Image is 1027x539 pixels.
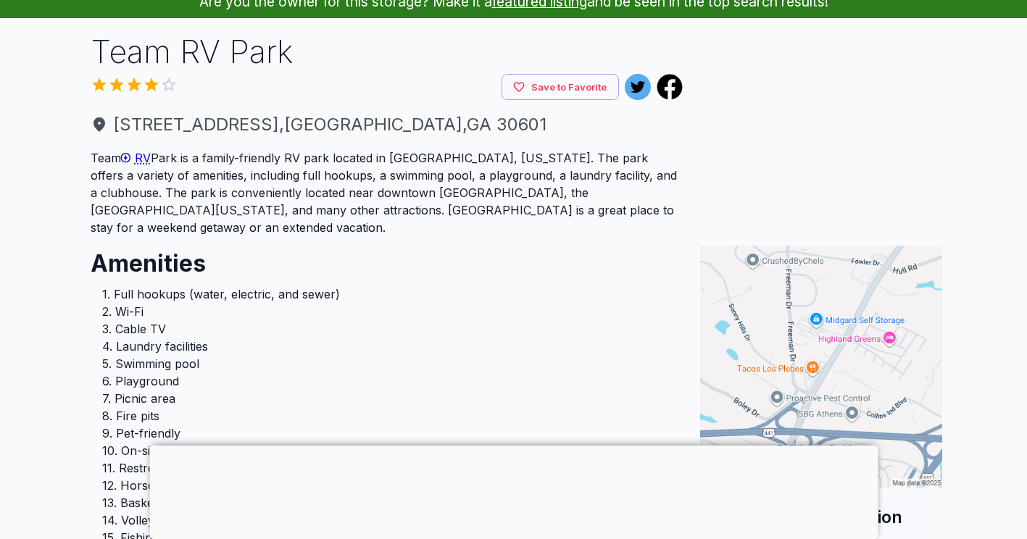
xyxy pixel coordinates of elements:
[91,149,683,236] p: Team Park is a family-friendly RV park located in [GEOGRAPHIC_DATA], [US_STATE]. The park offers ...
[102,477,672,494] li: 12. Horseshoe pits
[91,112,683,138] span: [STREET_ADDRESS] , [GEOGRAPHIC_DATA] , GA 30601
[102,285,672,303] li: 1. Full hookups (water, electric, and sewer)
[102,320,672,338] li: 3. Cable TV
[91,30,683,74] h1: Team RV Park
[102,303,672,320] li: 2. Wi-Fi
[102,372,672,390] li: 6. Playground
[102,355,672,372] li: 5. Swimming pool
[102,511,672,529] li: 14. Volleyball court
[102,425,672,442] li: 9. Pet-friendly
[102,390,672,407] li: 7. Picnic area
[102,407,672,425] li: 8. Fire pits
[700,246,942,488] img: Map for Team RV Park
[102,459,672,477] li: 11. Restrooms and showers
[121,151,151,165] a: RV
[102,442,672,459] li: 10. On-site store
[700,30,942,211] iframe: Advertisement
[91,236,683,280] h2: Amenities
[135,151,151,165] span: RV
[91,112,683,138] a: [STREET_ADDRESS],[GEOGRAPHIC_DATA],GA 30601
[502,74,619,101] button: Save to Favorite
[102,494,672,511] li: 13. Basketball court
[102,338,672,355] li: 4. Laundry facilities
[149,446,878,535] iframe: Advertisement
